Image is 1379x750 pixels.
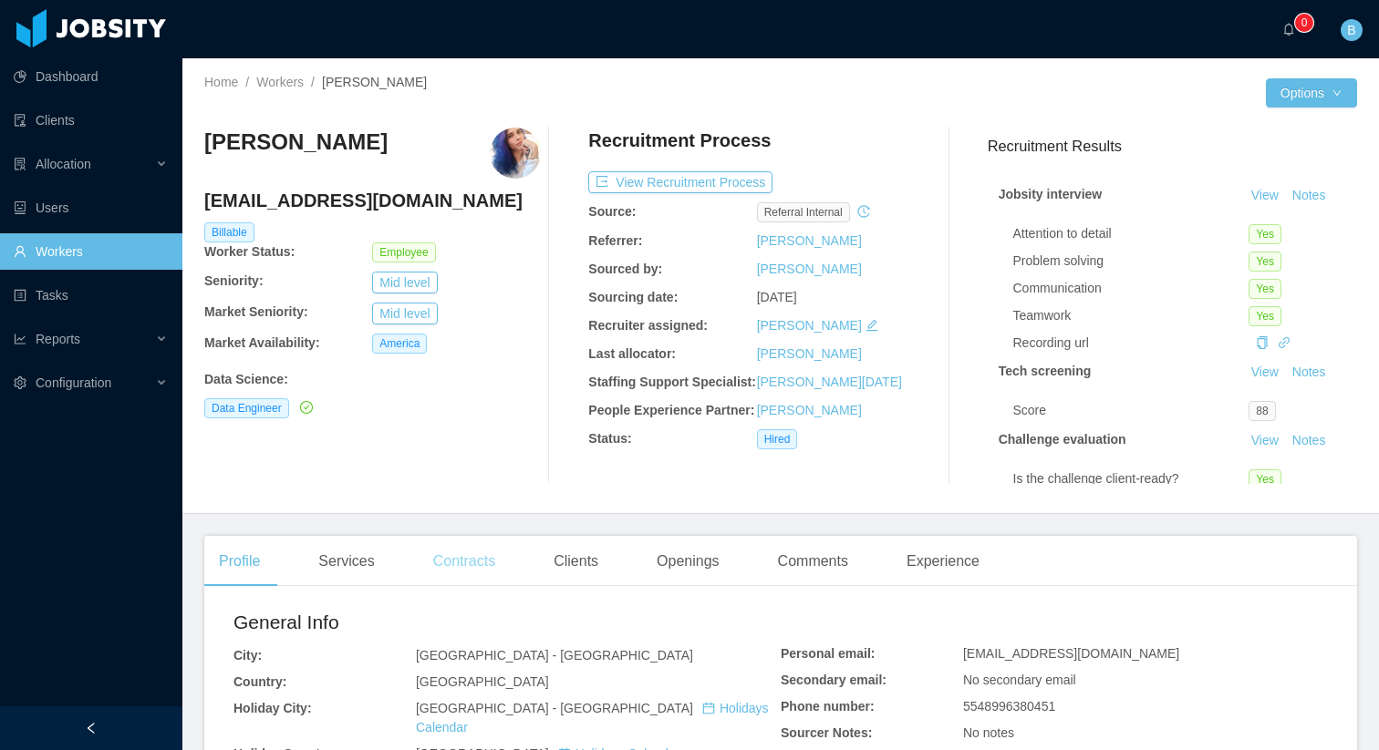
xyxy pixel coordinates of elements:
span: Yes [1249,306,1281,326]
strong: Challenge evaluation [999,432,1126,447]
div: Services [304,536,389,587]
b: Phone number: [781,699,875,714]
span: Allocation [36,157,91,171]
span: Reports [36,332,80,346]
a: icon: userWorkers [14,233,168,270]
h3: Recruitment Results [988,135,1357,158]
a: View [1245,365,1285,379]
div: Attention to detail [1013,224,1249,243]
i: icon: edit [866,319,878,332]
i: icon: solution [14,158,26,170]
span: [PERSON_NAME] [322,75,427,89]
b: Referrer: [588,233,642,248]
sup: 0 [1295,14,1313,32]
div: Problem solving [1013,252,1249,271]
span: No notes [963,725,1014,740]
span: [GEOGRAPHIC_DATA] [416,674,549,689]
span: Billable [204,222,254,242]
i: icon: setting [14,376,26,389]
a: Home [204,75,238,89]
span: Yes [1249,279,1281,299]
div: Recording url [1013,334,1249,353]
span: 88 [1249,401,1275,421]
a: [PERSON_NAME] [757,403,862,417]
b: Secondary email: [781,673,886,687]
b: Market Seniority: [204,304,308,319]
a: icon: pie-chartDashboard [14,58,168,95]
b: Sourcer Notes: [781,725,872,740]
strong: Jobsity interview [999,187,1103,201]
a: icon: check-circle [296,400,313,415]
b: City: [233,648,262,663]
span: [GEOGRAPHIC_DATA] - [GEOGRAPHIC_DATA] [416,701,769,735]
b: Seniority: [204,273,264,288]
a: [PERSON_NAME][DATE] [757,375,902,389]
a: icon: exportView Recruitment Process [588,175,772,190]
a: icon: auditClients [14,102,168,139]
b: Sourcing date: [588,290,678,304]
div: Score [1013,401,1249,420]
a: View [1245,188,1285,202]
span: / [245,75,249,89]
a: [PERSON_NAME] [757,262,862,276]
div: Communication [1013,279,1249,298]
span: [DATE] [757,290,797,304]
span: 5548996380451 [963,699,1055,714]
img: 8e3f7ba0-825a-4655-9cd2-ca0c7de3f823_689f5279cff88-400w.png [490,128,541,179]
span: No secondary email [963,673,1076,687]
i: icon: link [1278,336,1291,349]
a: [PERSON_NAME] [757,318,862,333]
button: Notes [1285,362,1333,384]
button: Mid level [372,303,437,324]
b: Holiday City: [233,701,312,715]
div: Teamwork [1013,306,1249,325]
button: Mid level [372,272,437,293]
button: Notes [1285,185,1333,207]
b: Personal email: [781,646,876,661]
b: Status: [588,431,631,446]
i: icon: calendar [702,702,715,714]
span: Yes [1249,252,1281,272]
a: Workers [256,75,304,89]
div: Contracts [419,536,510,587]
a: View [1245,433,1285,447]
b: Last allocator: [588,346,676,361]
span: Employee [372,242,435,262]
div: Comments [763,536,863,587]
i: icon: line-chart [14,333,26,345]
h4: Recruitment Process [588,128,771,153]
h4: [EMAIL_ADDRESS][DOMAIN_NAME] [204,188,541,213]
b: Source: [588,204,636,219]
span: [EMAIL_ADDRESS][DOMAIN_NAME] [963,646,1179,661]
h3: [PERSON_NAME] [204,128,388,157]
b: Data Science : [204,372,288,386]
i: icon: bell [1282,23,1295,36]
button: Notes [1285,430,1333,452]
div: Copy [1256,334,1269,353]
b: Recruiter assigned: [588,318,708,333]
span: Referral internal [757,202,850,222]
a: icon: link [1278,335,1291,350]
div: Clients [539,536,613,587]
b: People Experience Partner: [588,403,754,417]
span: Configuration [36,375,111,390]
b: Sourced by: [588,262,662,276]
a: [PERSON_NAME] [757,346,862,361]
button: Optionsicon: down [1266,78,1357,108]
span: Data Engineer [204,398,289,418]
div: Experience [892,536,994,587]
div: Openings [642,536,734,587]
strong: Tech screening [999,364,1092,378]
i: icon: history [857,205,870,218]
b: Country: [233,674,286,689]
i: icon: check-circle [300,401,313,414]
h2: General Info [233,608,781,637]
button: icon: exportView Recruitment Process [588,171,772,193]
b: Staffing Support Specialist: [588,375,756,389]
i: icon: copy [1256,336,1269,349]
a: icon: robotUsers [14,190,168,226]
span: [GEOGRAPHIC_DATA] - [GEOGRAPHIC_DATA] [416,648,693,663]
a: icon: profileTasks [14,277,168,313]
b: Market Availability: [204,335,320,350]
div: Is the challenge client-ready? [1013,469,1249,488]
